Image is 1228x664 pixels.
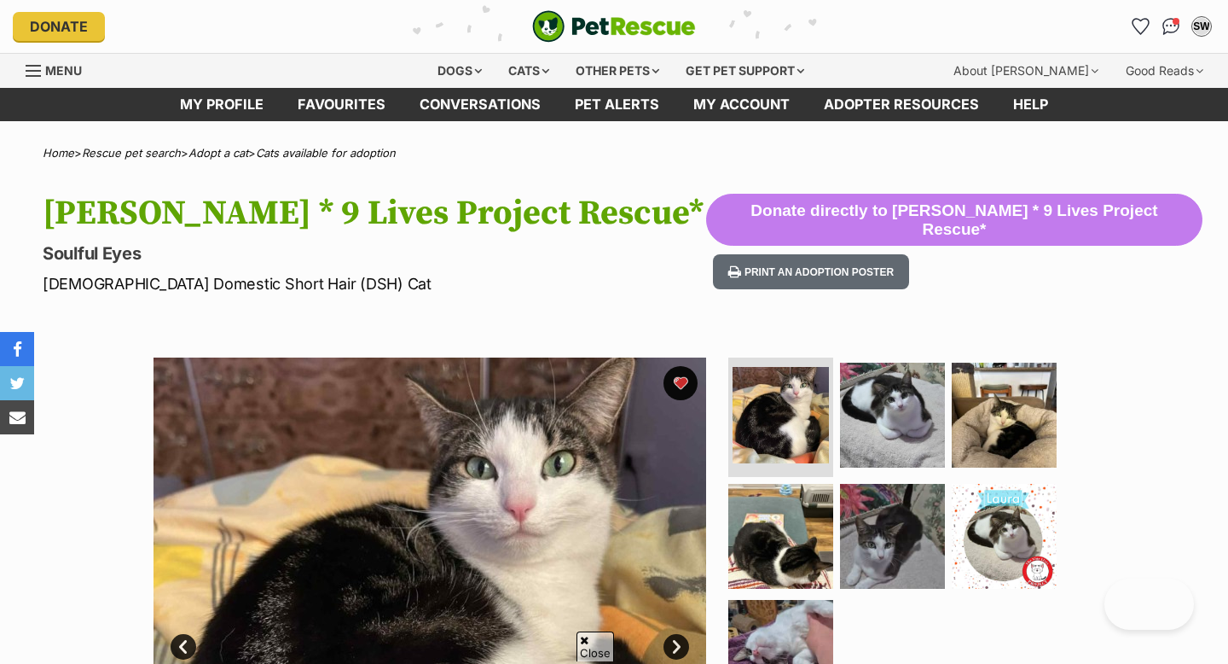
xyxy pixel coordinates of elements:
[1193,18,1210,35] div: SW
[171,634,196,660] a: Prev
[840,484,945,589] img: Photo of Laura * 9 Lives Project Rescue*
[82,146,181,160] a: Rescue pet search
[43,272,706,295] p: [DEMOGRAPHIC_DATA] Domestic Short Hair (DSH) Cat
[706,194,1202,247] button: Donate directly to [PERSON_NAME] * 9 Lives Project Rescue*
[728,484,833,589] img: Photo of Laura * 9 Lives Project Rescue*
[840,363,945,468] img: Photo of Laura * 9 Lives Project Rescue*
[256,146,396,160] a: Cats available for adoption
[281,88,403,121] a: Favourites
[996,88,1065,121] a: Help
[676,88,807,121] a: My account
[1127,13,1154,40] a: Favourites
[952,363,1057,468] img: Photo of Laura * 9 Lives Project Rescue*
[807,88,996,121] a: Adopter resources
[663,366,698,400] button: favourite
[1188,13,1215,40] button: My account
[1114,54,1215,88] div: Good Reads
[576,632,614,661] span: Close
[733,367,829,463] img: Photo of Laura * 9 Lives Project Rescue*
[188,146,248,160] a: Adopt a cat
[1104,579,1194,630] iframe: Help Scout Beacon - Open
[163,88,281,121] a: My profile
[496,54,561,88] div: Cats
[663,634,689,660] a: Next
[403,88,558,121] a: conversations
[426,54,494,88] div: Dogs
[941,54,1110,88] div: About [PERSON_NAME]
[1127,13,1215,40] ul: Account quick links
[26,54,94,84] a: Menu
[43,146,74,160] a: Home
[45,63,82,78] span: Menu
[43,194,706,233] h1: [PERSON_NAME] * 9 Lives Project Rescue*
[558,88,676,121] a: Pet alerts
[532,10,696,43] img: logo-cat-932fe2b9b8326f06289b0f2fb663e598f794de774fb13d1741a6617ecf9a85b4.svg
[1162,18,1180,35] img: chat-41dd97257d64d25036548639549fe6c8038ab92f7586957e7f3b1b290dea8141.svg
[13,12,105,41] a: Donate
[532,10,696,43] a: PetRescue
[1157,13,1185,40] a: Conversations
[674,54,816,88] div: Get pet support
[952,484,1057,589] img: Photo of Laura * 9 Lives Project Rescue*
[713,254,909,289] button: Print an adoption poster
[43,242,706,265] p: Soulful Eyes
[564,54,671,88] div: Other pets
